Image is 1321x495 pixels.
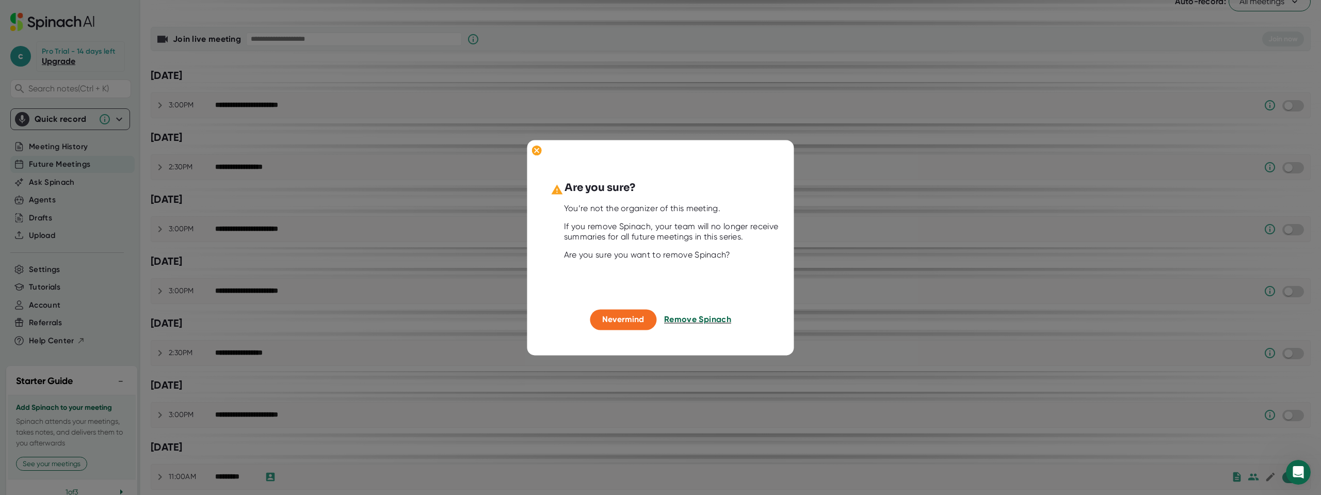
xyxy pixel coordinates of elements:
[564,222,783,243] div: If you remove Spinach, your team will no longer receive summaries for all future meetings in this...
[564,204,783,214] div: You’re not the organizer of this meeting.
[564,250,783,261] div: Are you sure you want to remove Spinach?
[664,310,731,330] button: Remove Spinach
[602,315,644,325] span: Nevermind
[664,315,731,325] span: Remove Spinach
[590,310,656,330] button: Nevermind
[1286,460,1311,485] iframe: Intercom live chat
